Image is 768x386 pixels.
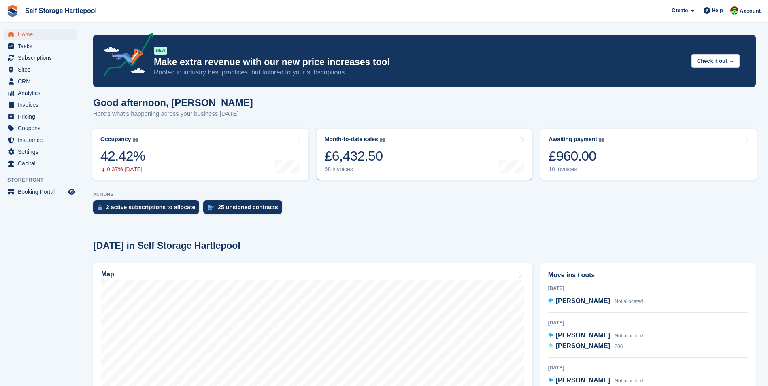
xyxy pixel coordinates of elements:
a: menu [4,158,77,169]
div: NEW [154,47,167,55]
a: [PERSON_NAME] Not allocated [548,331,643,341]
span: Analytics [18,87,66,99]
span: Sites [18,64,66,75]
p: Make extra revenue with our new price increases tool [154,56,685,68]
p: Here's what's happening across your business [DATE] [93,109,253,119]
img: stora-icon-8386f47178a22dfd0bd8f6a31ec36ba5ce8667c1dd55bd0f319d3a0aa187defe.svg [6,5,19,17]
span: Coupons [18,123,66,134]
div: 10 invoices [549,166,604,173]
a: menu [4,64,77,75]
div: [DATE] [548,319,748,327]
span: Settings [18,146,66,157]
img: icon-info-grey-7440780725fd019a000dd9b08b2336e03edf1995a4989e88bcd33f0948082b44.svg [133,138,138,142]
a: menu [4,87,77,99]
a: 2 active subscriptions to allocate [93,200,203,218]
img: Woods Removals [730,6,738,15]
h2: [DATE] in Self Storage Hartlepool [93,240,240,251]
span: Pricing [18,111,66,122]
span: Account [740,7,761,15]
div: Awaiting payment [549,136,597,143]
div: 2 active subscriptions to allocate [106,204,195,210]
span: Not allocated [615,378,643,384]
div: Month-to-date sales [325,136,378,143]
a: [PERSON_NAME] 206 [548,341,623,352]
a: menu [4,99,77,110]
img: active_subscription_to_allocate_icon-d502201f5373d7db506a760aba3b589e785aa758c864c3986d89f69b8ff3... [98,205,102,210]
div: 42.42% [100,148,145,164]
span: Subscriptions [18,52,66,64]
span: [PERSON_NAME] [556,342,610,349]
a: [PERSON_NAME] Not allocated [548,296,643,307]
span: Not allocated [615,333,643,339]
span: Booking Portal [18,186,66,197]
h2: Move ins / outs [548,270,748,280]
a: Self Storage Hartlepool [22,4,100,17]
a: menu [4,134,77,146]
div: Occupancy [100,136,131,143]
span: CRM [18,76,66,87]
span: 206 [615,344,623,349]
a: Occupancy 42.42% 0.37% [DATE] [92,129,308,180]
span: Not allocated [615,299,643,304]
span: [PERSON_NAME] [556,332,610,339]
span: Capital [18,158,66,169]
a: menu [4,76,77,87]
span: Tasks [18,40,66,52]
a: Month-to-date sales £6,432.50 68 invoices [317,129,533,180]
img: contract_signature_icon-13c848040528278c33f63329250d36e43548de30e8caae1d1a13099fd9432cc5.svg [208,205,214,210]
img: icon-info-grey-7440780725fd019a000dd9b08b2336e03edf1995a4989e88bcd33f0948082b44.svg [599,138,604,142]
div: £6,432.50 [325,148,385,164]
div: 68 invoices [325,166,385,173]
a: Preview store [67,187,77,197]
span: Create [672,6,688,15]
div: [DATE] [548,364,748,371]
a: [PERSON_NAME] Not allocated [548,375,643,386]
a: 25 unsigned contracts [203,200,286,218]
div: 25 unsigned contracts [218,204,278,210]
span: Invoices [18,99,66,110]
h2: Map [101,271,114,278]
span: Help [712,6,723,15]
span: [PERSON_NAME] [556,377,610,384]
p: ACTIONS [93,192,756,197]
div: 0.37% [DATE] [100,166,145,173]
a: menu [4,52,77,64]
span: [PERSON_NAME] [556,297,610,304]
a: Awaiting payment £960.00 10 invoices [540,129,757,180]
a: menu [4,29,77,40]
a: menu [4,123,77,134]
span: Storefront [7,176,81,184]
div: £960.00 [549,148,604,164]
a: menu [4,40,77,52]
a: menu [4,186,77,197]
a: menu [4,146,77,157]
img: icon-info-grey-7440780725fd019a000dd9b08b2336e03edf1995a4989e88bcd33f0948082b44.svg [380,138,385,142]
h1: Good afternoon, [PERSON_NAME] [93,97,253,108]
span: Insurance [18,134,66,146]
img: price-adjustments-announcement-icon-8257ccfd72463d97f412b2fc003d46551f7dbcb40ab6d574587a9cd5c0d94... [97,33,153,79]
p: Rooted in industry best practices, but tailored to your subscriptions. [154,68,685,77]
div: [DATE] [548,285,748,292]
button: Check it out → [691,54,740,68]
span: Home [18,29,66,40]
a: menu [4,111,77,122]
